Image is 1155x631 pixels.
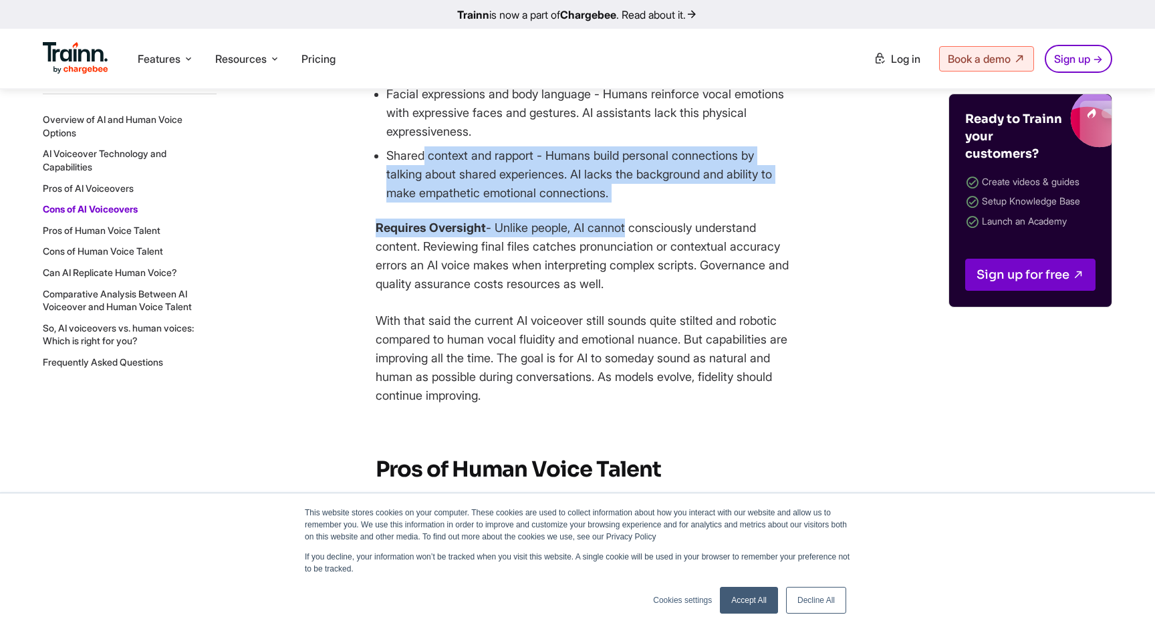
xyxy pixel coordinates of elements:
[939,46,1034,72] a: Book a demo
[965,259,1096,291] a: Sign up for free
[305,507,850,543] p: This website stores cookies on your computer. These cookies are used to collect information about...
[376,456,661,483] strong: Pros of Human Voice Talent
[965,213,1096,232] li: Launch an Academy
[376,311,790,405] p: With that said the current AI voiceover still sounds quite stilted and robotic compared to human ...
[977,94,1112,148] img: Trainn blogs
[305,551,850,575] p: If you decline, your information won’t be tracked when you visit this website. A single cookie wi...
[376,221,486,235] strong: Requires Oversight
[965,193,1096,212] li: Setup Knowledge Base
[138,51,180,66] span: Features
[653,594,712,606] a: Cookies settings
[386,85,790,141] li: Facial expressions and body language - Humans reinforce vocal emotions with expressive faces and ...
[43,114,182,138] a: Overview of AI and Human Voice Options
[376,219,790,293] p: - Unlike people, AI cannot consciously understand content. Reviewing final files catches pronunci...
[43,322,194,347] a: So, AI voiceovers vs. human voices: Which is right for you?
[43,148,166,172] a: AI Voiceover Technology and Capabilities
[43,42,108,74] img: Trainn Logo
[301,52,336,66] a: Pricing
[1045,45,1112,73] a: Sign up →
[43,203,138,215] a: Cons of AI Voiceovers
[215,51,267,66] span: Resources
[786,587,846,614] a: Decline All
[43,225,160,236] a: Pros of Human Voice Talent
[948,52,1011,66] span: Book a demo
[43,182,134,193] a: Pros of AI Voiceovers
[891,52,920,66] span: Log in
[965,173,1096,193] li: Create videos & guides
[386,146,790,203] li: Shared context and rapport - Humans build personal connections by talking about shared experience...
[866,47,928,71] a: Log in
[43,287,192,312] a: Comparative Analysis Between AI Voiceover and Human Voice Talent
[43,267,177,278] a: Can AI Replicate Human Voice?
[560,8,616,21] b: Chargebee
[720,587,778,614] a: Accept All
[43,245,163,257] a: Cons of Human Voice Talent
[457,8,489,21] b: Trainn
[965,110,1065,162] h4: Ready to Trainn your customers?
[43,356,163,368] a: Frequently Asked Questions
